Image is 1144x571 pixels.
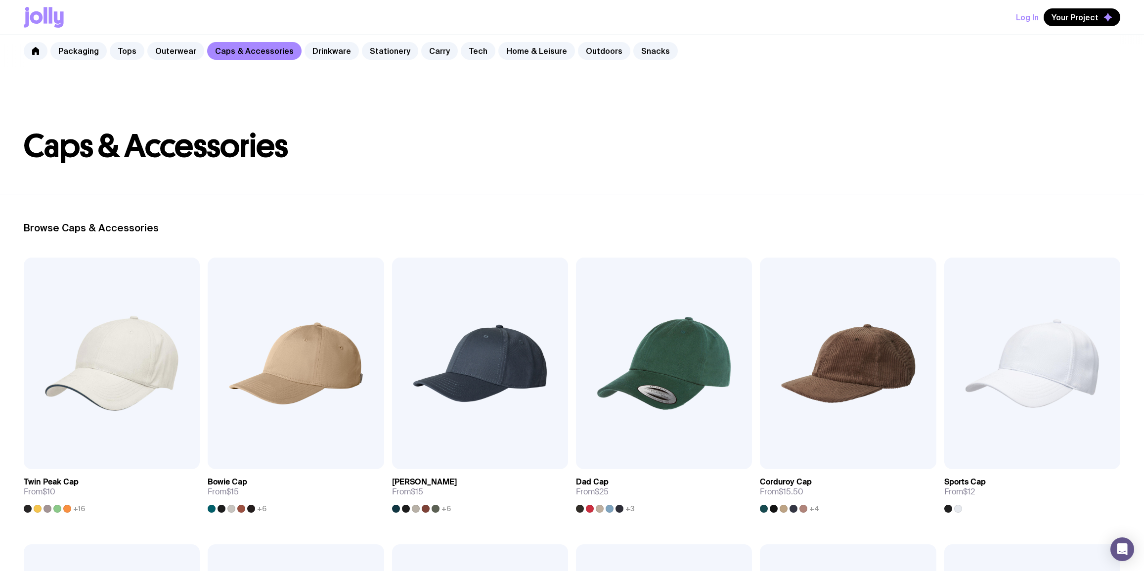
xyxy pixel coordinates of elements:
[944,477,986,487] h3: Sports Cap
[24,131,1120,162] h1: Caps & Accessories
[24,477,79,487] h3: Twin Peak Cap
[633,42,678,60] a: Snacks
[809,505,819,513] span: +4
[576,487,609,497] span: From
[576,477,609,487] h3: Dad Cap
[411,486,423,497] span: $15
[392,487,423,497] span: From
[392,477,457,487] h3: [PERSON_NAME]
[625,505,635,513] span: +3
[24,469,200,513] a: Twin Peak CapFrom$10+16
[1052,12,1099,22] span: Your Project
[963,486,975,497] span: $12
[226,486,239,497] span: $15
[1110,537,1134,561] div: Open Intercom Messenger
[110,42,144,60] a: Tops
[208,469,384,513] a: Bowie CapFrom$15+6
[73,505,85,513] span: +16
[578,42,630,60] a: Outdoors
[461,42,495,60] a: Tech
[208,487,239,497] span: From
[595,486,609,497] span: $25
[576,469,752,513] a: Dad CapFrom$25+3
[208,477,247,487] h3: Bowie Cap
[24,222,1120,234] h2: Browse Caps & Accessories
[441,505,451,513] span: +6
[50,42,107,60] a: Packaging
[147,42,204,60] a: Outerwear
[362,42,418,60] a: Stationery
[305,42,359,60] a: Drinkware
[1044,8,1120,26] button: Your Project
[760,469,936,513] a: Corduroy CapFrom$15.50+4
[944,487,975,497] span: From
[1016,8,1039,26] button: Log In
[498,42,575,60] a: Home & Leisure
[24,487,55,497] span: From
[944,469,1120,513] a: Sports CapFrom$12
[760,477,812,487] h3: Corduroy Cap
[779,486,803,497] span: $15.50
[421,42,458,60] a: Carry
[392,469,568,513] a: [PERSON_NAME]From$15+6
[760,487,803,497] span: From
[207,42,302,60] a: Caps & Accessories
[257,505,266,513] span: +6
[43,486,55,497] span: $10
